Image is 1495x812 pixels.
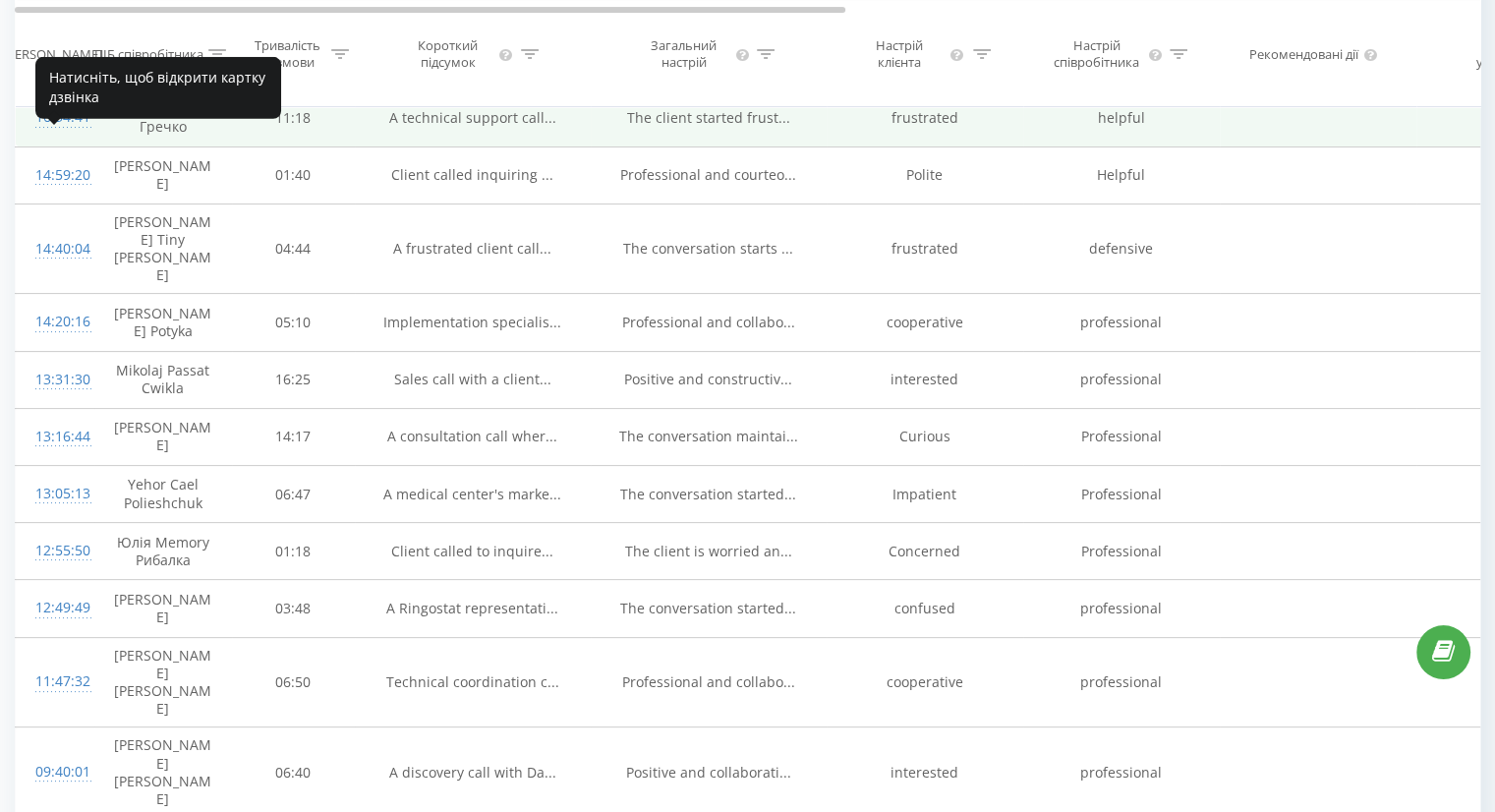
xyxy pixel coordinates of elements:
div: [PERSON_NAME] [3,45,102,62]
span: The client started frust... [627,108,790,127]
div: Настрій співробітника [1050,37,1144,71]
div: Короткий підсумок [401,37,495,71]
span: The conversation started... [620,485,796,503]
td: Юлія Memory Рибалка [94,523,232,580]
td: 11:18 [232,89,355,146]
div: Тривалість розмови [249,37,326,71]
span: The conversation started... [620,599,796,617]
div: 11:47:32 [35,663,75,701]
td: professional [1023,351,1220,408]
td: interested [827,351,1023,408]
td: cooperative [827,637,1023,727]
div: 12:55:50 [35,532,75,570]
span: A Ringostat representati... [386,599,558,617]
span: A medical center's marke... [383,485,561,503]
td: 03:48 [232,580,355,637]
td: 16:25 [232,351,355,408]
td: Professional [1023,408,1220,465]
td: 05:10 [232,294,355,351]
div: Загальний настрій [637,37,731,71]
td: frustrated [827,203,1023,294]
div: Настрій клієнта [853,37,945,71]
span: Client called inquiring ... [391,165,553,184]
td: Concerned [827,523,1023,580]
td: Professional [1023,523,1220,580]
div: Рекомендовані дії [1248,45,1357,62]
div: ПІБ співробітника [94,45,203,62]
td: Helpful [1023,146,1220,203]
span: Sales call with a client... [394,370,551,388]
div: 14:40:04 [35,230,75,268]
td: frustrated [827,89,1023,146]
td: defensive [1023,203,1220,294]
td: professional [1023,580,1220,637]
td: [PERSON_NAME] [94,580,232,637]
span: A discovery call with Da... [389,763,556,782]
td: 01:40 [232,146,355,203]
span: The client is worried an... [625,542,792,560]
span: Positive and collaborati... [626,763,791,782]
td: confused [827,580,1023,637]
div: 13:05:13 [35,475,75,513]
span: A frustrated client call... [393,239,551,258]
div: 13:31:30 [35,361,75,399]
td: [PERSON_NAME] Potyka [94,294,232,351]
td: 06:50 [232,637,355,727]
td: Curious [827,408,1023,465]
td: professional [1023,294,1220,351]
span: A consultation call wher... [387,427,557,445]
div: 09:40:01 [35,753,75,791]
td: [PERSON_NAME] [94,408,232,465]
td: Mikolaj Passat Cwikla [94,351,232,408]
td: Professional [1023,466,1220,523]
span: Positive and constructiv... [624,370,792,388]
div: 13:16:44 [35,418,75,456]
span: The conversation starts ... [623,239,793,258]
td: 01:18 [232,523,355,580]
td: 06:47 [232,466,355,523]
span: A technical support call... [389,108,556,127]
div: 14:59:20 [35,156,75,195]
span: Implementation specialis... [383,313,561,331]
span: The conversation maintai... [619,427,798,445]
td: 14:17 [232,408,355,465]
span: Professional and collabo... [622,672,795,691]
td: 04:44 [232,203,355,294]
span: Technical coordination c... [386,672,559,691]
td: [PERSON_NAME] [PERSON_NAME] [94,637,232,727]
span: Professional and courteo... [620,165,796,184]
span: Client called to inquire... [391,542,553,560]
td: professional [1023,637,1220,727]
td: Impatient [827,466,1023,523]
div: Натисніть, щоб відкрити картку дзвінка [35,56,281,118]
td: [PERSON_NAME] [94,146,232,203]
span: Professional and collabo... [622,313,795,331]
td: helpful [1023,89,1220,146]
td: [PERSON_NAME] Tiny [PERSON_NAME] [94,203,232,294]
td: Yehor Cael Polieshchuk [94,466,232,523]
div: 14:20:16 [35,303,75,341]
td: Polite [827,146,1023,203]
div: 12:49:49 [35,589,75,627]
td: cooperative [827,294,1023,351]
